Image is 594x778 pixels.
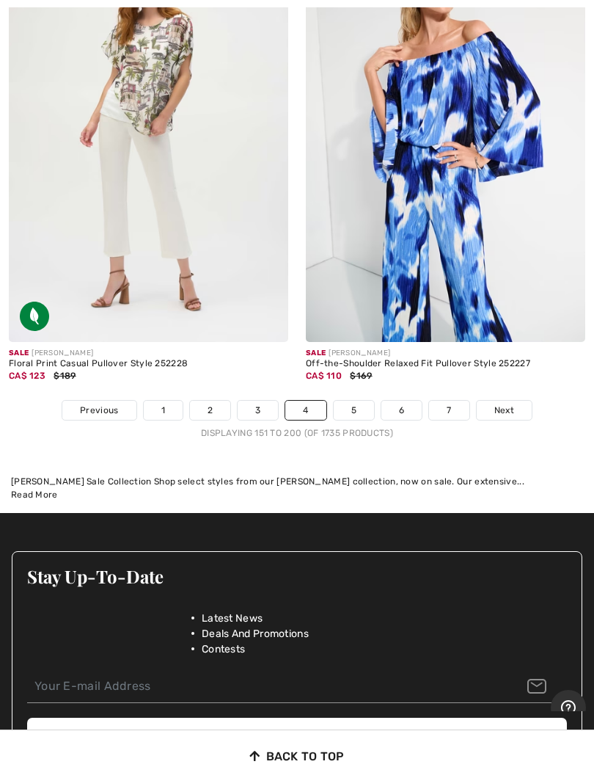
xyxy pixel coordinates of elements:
[350,371,372,381] span: $169
[202,641,245,657] span: Contests
[551,690,586,711] iframe: Opens a widget where you can find more information
[11,490,58,500] span: Read More
[62,401,136,420] a: Previous
[144,401,183,420] a: 1
[20,302,49,331] img: Sustainable Fabric
[9,349,29,357] span: Sale
[54,371,76,381] span: $189
[306,359,585,369] div: Off-the-Shoulder Relaxed Fit Pullover Style 252227
[80,404,118,417] span: Previous
[238,401,278,420] a: 3
[27,718,567,757] button: Subscribe
[494,404,514,417] span: Next
[381,401,422,420] a: 6
[27,670,567,703] input: Your E-mail Address
[477,401,532,420] a: Next
[190,401,230,420] a: 2
[9,371,45,381] span: CA$ 123
[202,626,309,641] span: Deals And Promotions
[334,401,374,420] a: 5
[202,611,263,626] span: Latest News
[306,371,342,381] span: CA$ 110
[306,348,585,359] div: [PERSON_NAME]
[11,475,583,488] div: [PERSON_NAME] Sale Collection Shop select styles from our [PERSON_NAME] collection, now on sale. ...
[429,401,469,420] a: 7
[27,567,567,586] h3: Stay Up-To-Date
[9,348,288,359] div: [PERSON_NAME]
[285,401,326,420] a: 4
[306,349,326,357] span: Sale
[9,359,288,369] div: Floral Print Casual Pullover Style 252228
